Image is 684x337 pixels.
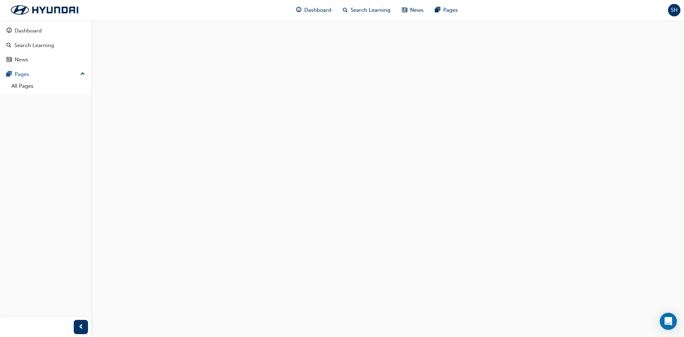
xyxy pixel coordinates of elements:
a: News [3,53,88,66]
span: pages-icon [6,71,12,78]
a: guage-iconDashboard [290,3,337,17]
span: up-icon [80,70,85,79]
span: guage-icon [6,28,12,34]
a: All Pages [9,81,88,92]
a: pages-iconPages [429,3,463,17]
span: news-icon [6,57,12,63]
button: Pages [3,68,88,81]
span: guage-icon [296,6,301,15]
img: Trak [4,2,85,17]
span: Pages [443,6,458,14]
span: Dashboard [304,6,331,14]
span: News [410,6,424,14]
button: DashboardSearch LearningNews [3,23,88,68]
div: Search Learning [14,41,54,50]
a: news-iconNews [396,3,429,17]
span: Search Learning [351,6,390,14]
div: News [15,56,28,64]
div: Open Intercom Messenger [660,313,677,330]
span: search-icon [343,6,348,15]
span: news-icon [402,6,407,15]
div: Pages [15,70,29,78]
span: SH [671,6,678,14]
a: Dashboard [3,24,88,37]
span: search-icon [6,42,11,49]
div: Dashboard [15,27,42,35]
button: SH [668,4,680,16]
span: pages-icon [435,6,440,15]
a: Search Learning [3,39,88,52]
span: prev-icon [78,323,84,332]
a: search-iconSearch Learning [337,3,396,17]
